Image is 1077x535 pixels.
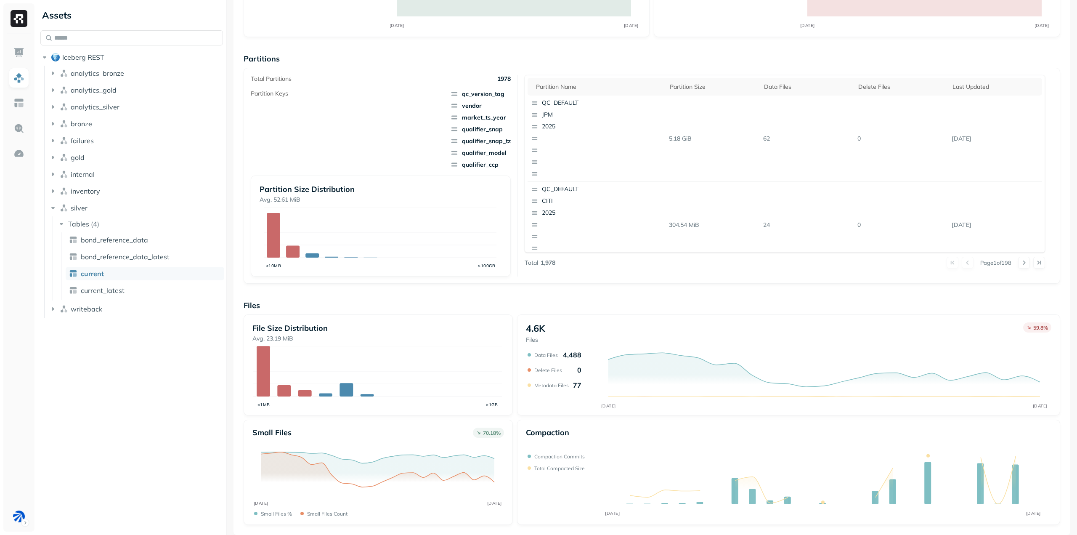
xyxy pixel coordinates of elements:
div: Last updated [952,82,1038,92]
p: 4.6K [526,322,545,334]
tspan: <10MB [266,263,281,269]
p: 304.54 MiB [666,218,760,232]
img: namespace [60,103,68,111]
p: 24 [760,218,854,232]
span: bronze [71,120,92,128]
div: Partition size [670,82,756,92]
p: Small files % [261,511,292,517]
tspan: <1MB [257,402,270,407]
img: root [51,53,60,61]
span: qualifier_snap [450,125,511,133]
p: Files [526,336,545,344]
a: bond_reference_data [66,233,224,247]
img: namespace [60,187,68,195]
p: Delete Files [534,367,562,373]
p: Compaction [526,428,569,437]
button: bronze [49,117,223,130]
img: table [69,253,77,261]
tspan: [DATE] [487,500,501,506]
p: QC_DEFAULT [542,99,623,107]
p: Small files count [307,511,348,517]
button: analytics_bronze [49,67,223,80]
p: Partitions [244,54,1060,64]
p: QC_DEFAULT [542,185,623,194]
span: internal [71,170,95,178]
img: namespace [60,153,68,162]
tspan: >1GB [486,402,498,407]
p: 62 [760,131,854,146]
div: Data Files [764,82,850,92]
img: Optimization [13,148,24,159]
span: writeback [71,305,102,313]
tspan: [DATE] [253,500,268,506]
img: Ryft [11,10,27,27]
p: 1978 [497,75,511,83]
span: Tables [68,220,89,228]
p: Total Partitions [251,75,292,83]
p: 0 [577,366,581,374]
tspan: [DATE] [1033,403,1048,409]
span: failures [71,136,94,145]
tspan: [DATE] [1026,511,1041,516]
p: 2025 [542,122,623,131]
img: table [69,269,77,278]
span: silver [71,204,88,212]
span: qualifier_ccp [450,160,511,169]
p: Oct 14, 2025 [948,218,1043,232]
p: Partition Size Distribution [260,184,502,194]
button: writeback [49,302,223,316]
p: Data Files [534,352,558,358]
button: gold [49,151,223,164]
p: Compaction commits [534,453,585,460]
p: 0 [854,218,948,232]
p: 5.18 GiB [666,131,760,146]
a: current [66,267,224,280]
img: Query Explorer [13,123,24,134]
button: QC_DEFAULTJPM2025 [528,96,627,181]
p: Avg. 23.19 MiB [252,335,504,343]
button: Iceberg REST [40,51,223,64]
p: 70.18 % [483,430,501,436]
img: Assets [13,72,24,83]
p: 77 [573,381,581,389]
span: qualifier_model [450,149,511,157]
button: silver [49,201,223,215]
p: Partition Keys [251,90,288,98]
span: qc_version_tag [450,90,511,98]
img: namespace [60,86,68,94]
button: QC_DEFAULTCITI2025 [528,182,627,268]
img: table [69,286,77,295]
span: analytics_silver [71,103,119,111]
div: Partition name [536,82,661,92]
span: bond_reference_data_latest [81,253,170,261]
p: 4,488 [563,351,581,359]
p: ( 4 ) [91,220,99,228]
p: Small files [252,428,292,437]
a: bond_reference_data_latest [66,250,224,264]
p: Files [244,301,1060,310]
button: Tables(4) [57,217,224,231]
p: Page 1 of 198 [980,259,1011,266]
span: bond_reference_data [81,236,148,244]
p: Avg. 52.61 MiB [260,196,502,204]
div: Assets [40,8,223,22]
p: 0 [854,131,948,146]
span: current_latest [81,286,125,295]
div: Delete Files [858,82,944,92]
span: qualifier_snap_tz [450,137,511,145]
p: Total compacted size [534,465,585,471]
p: 59.8 % [1033,325,1048,331]
p: Total [525,259,538,267]
button: failures [49,134,223,147]
span: Iceberg REST [62,53,104,61]
button: analytics_gold [49,83,223,97]
img: namespace [60,69,68,77]
span: analytics_gold [71,86,117,94]
p: 2025 [542,209,623,217]
img: namespace [60,204,68,212]
button: inventory [49,184,223,198]
a: current_latest [66,284,224,297]
p: Metadata Files [534,382,569,389]
p: CITI [542,197,623,205]
tspan: >100GB [478,263,495,269]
